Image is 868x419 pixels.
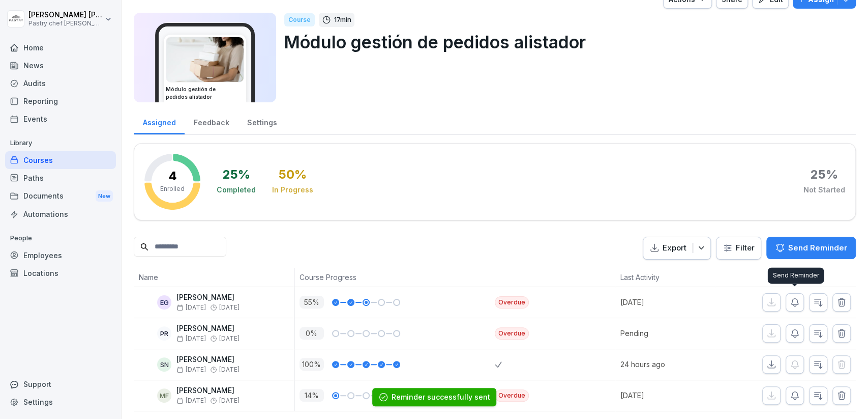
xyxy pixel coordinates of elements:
div: 50 % [279,169,307,181]
p: People [5,230,116,246]
a: Events [5,110,116,128]
p: Pending [620,328,715,339]
a: Settings [238,108,286,134]
p: Export [663,242,686,254]
span: [DATE] [219,335,240,342]
div: Overdue [495,296,529,309]
div: MF [157,388,171,403]
div: In Progress [272,185,313,195]
p: Course Progress [300,272,490,283]
a: Settings [5,393,116,411]
span: [DATE] [219,366,240,373]
p: 0 % [300,327,324,340]
div: Completed [217,185,256,195]
button: Filter [716,237,761,259]
p: [DATE] [620,297,715,308]
div: Documents [5,187,116,206]
p: Last Activity [620,272,710,283]
a: Audits [5,74,116,92]
p: Enrolled [160,184,185,193]
a: Automations [5,205,116,223]
span: [DATE] [176,397,206,404]
p: [PERSON_NAME] [176,386,240,395]
div: SN [157,357,171,372]
div: 25 % [223,169,250,181]
p: 4 [168,170,177,182]
a: News [5,57,116,74]
div: Filter [723,243,755,253]
p: [PERSON_NAME] [176,293,240,302]
p: Name [139,272,289,283]
div: Overdue [495,327,529,340]
p: Módulo gestión de pedidos alistador [284,29,848,55]
a: Courses [5,151,116,169]
span: [DATE] [176,335,206,342]
p: 17 min [334,15,351,25]
span: [DATE] [176,366,206,373]
a: Home [5,39,116,57]
span: [DATE] [219,397,240,404]
span: [DATE] [219,304,240,311]
p: 14 % [300,389,324,402]
button: Export [643,237,711,260]
div: Send Reminder [767,267,824,284]
a: Paths [5,169,116,187]
div: Support [5,375,116,393]
p: 24 hours ago [620,359,715,370]
p: Library [5,135,116,151]
p: 55 % [300,296,324,309]
p: Pastry chef [PERSON_NAME] y Cocina gourmet [28,20,103,27]
div: Not Started [803,185,845,195]
a: Locations [5,264,116,282]
div: EG [157,295,171,310]
div: Course [284,13,315,26]
img: iaen9j96uzhvjmkazu9yscya.png [166,37,244,82]
a: Assigned [134,108,185,134]
a: Employees [5,246,116,264]
p: [PERSON_NAME] [176,324,240,333]
p: [DATE] [620,390,715,401]
a: Feedback [185,108,238,134]
a: Reporting [5,92,116,110]
p: [PERSON_NAME] [176,355,240,364]
div: Reminder successfully sent [392,392,490,402]
span: [DATE] [176,304,206,311]
h3: Módulo gestión de pedidos alistador [166,86,244,101]
div: PR [157,326,171,341]
p: Send Reminder [788,242,847,254]
div: New [96,190,113,202]
div: 25 % [811,169,838,181]
p: 100 % [300,358,324,371]
a: DocumentsNew [5,187,116,206]
p: [PERSON_NAME] [PERSON_NAME] [28,11,103,19]
button: Send Reminder [766,237,856,259]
